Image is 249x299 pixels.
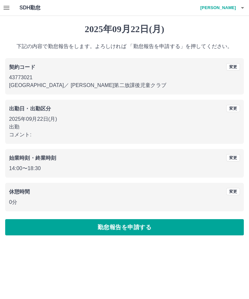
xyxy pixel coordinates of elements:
b: 休憩時間 [9,189,30,194]
button: 変更 [226,63,240,70]
b: 始業時刻・終業時刻 [9,155,56,161]
p: 0分 [9,198,240,206]
p: 14:00 〜 18:30 [9,165,240,172]
p: コメント: [9,131,240,139]
p: 出勤 [9,123,240,131]
button: 変更 [226,154,240,161]
p: 2025年09月22日(月) [9,115,240,123]
p: [GEOGRAPHIC_DATA] ／ [PERSON_NAME]第二放課後児童クラブ [9,81,240,89]
button: 変更 [226,188,240,195]
button: 勤怠報告を申請する [5,219,244,235]
b: 出勤日・出勤区分 [9,106,51,111]
p: 43773021 [9,74,240,81]
p: 下記の内容で勤怠報告をします。よろしければ 「勤怠報告を申請する」を押してください。 [5,43,244,50]
button: 変更 [226,105,240,112]
b: 契約コード [9,64,35,70]
h1: 2025年09月22日(月) [5,24,244,35]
